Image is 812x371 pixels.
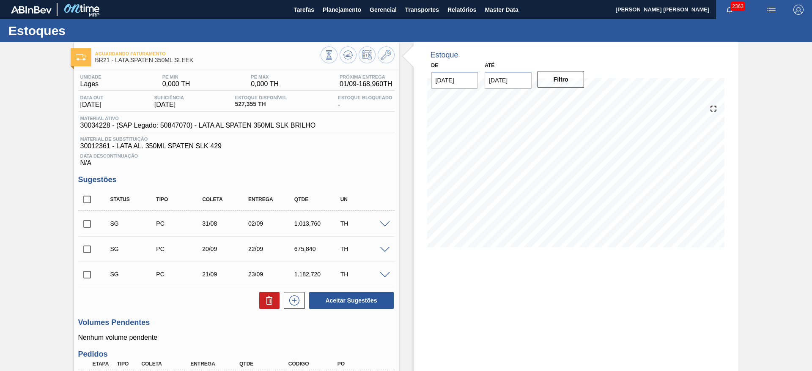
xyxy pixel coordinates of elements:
[108,196,159,202] div: Status
[280,292,305,309] div: Nova sugestão
[80,74,101,79] span: Unidade
[255,292,280,309] div: Excluir Sugestões
[340,80,392,88] span: 01/09 - 168,960 TH
[162,80,190,88] span: 0,000 TH
[246,220,297,227] div: 02/09/2025
[80,95,104,100] span: Data out
[251,80,279,88] span: 0,000 TH
[359,46,376,63] button: Programar Estoque
[162,74,190,79] span: PE MIN
[78,318,395,327] h3: Volumes Pendentes
[405,5,439,15] span: Transportes
[80,80,101,88] span: Lages
[80,142,392,150] span: 30012361 - LATA AL. 350ML SPATEN SLK 429
[78,350,395,359] h3: Pedidos
[431,51,458,60] div: Estoque
[338,95,392,100] span: Estoque Bloqueado
[378,46,395,63] button: Ir ao Master Data / Geral
[108,246,159,252] div: Sugestão Criada
[340,46,357,63] button: Atualizar Gráfico
[321,46,337,63] button: Visão Geral dos Estoques
[447,5,476,15] span: Relatórios
[305,291,395,310] div: Aceitar Sugestões
[154,246,205,252] div: Pedido de Compra
[292,220,343,227] div: 1.013,760
[78,334,395,341] p: Nenhum volume pendente
[95,51,321,56] span: Aguardando Faturamento
[338,196,390,202] div: UN
[139,361,194,367] div: Coleta
[154,196,205,202] div: Tipo
[154,95,184,100] span: Suficiência
[115,361,140,367] div: Tipo
[485,5,518,15] span: Master Data
[335,361,390,367] div: PO
[80,122,316,129] span: 30034228 - (SAP Legado: 50847070) - LATA AL SPATEN 350ML SLK BRILHO
[188,361,243,367] div: Entrega
[154,101,184,109] span: [DATE]
[336,95,394,109] div: -
[251,74,279,79] span: PE MAX
[431,63,439,68] label: De
[11,6,52,14] img: TNhmsLtSVTkK8tSr43FrP2fwEKptu5GPRR3wAAAABJRU5ErkJggg==
[323,5,361,15] span: Planejamento
[154,271,205,278] div: Pedido de Compra
[200,246,251,252] div: 20/09/2025
[78,175,395,184] h3: Sugestões
[338,246,390,252] div: TH
[793,5,804,15] img: Logout
[80,116,316,121] span: Material ativo
[431,72,478,89] input: dd/mm/yyyy
[108,220,159,227] div: Sugestão Criada
[80,136,392,142] span: Material de Substituição
[246,271,297,278] div: 23/09/2025
[338,220,390,227] div: TH
[246,246,297,252] div: 22/09/2025
[309,292,394,309] button: Aceitar Sugestões
[292,246,343,252] div: 675,840
[200,220,251,227] div: 31/08/2025
[338,271,390,278] div: TH
[340,74,392,79] span: Próxima Entrega
[730,2,745,11] span: 2363
[292,271,343,278] div: 1.182,720
[95,57,321,63] span: BR21 - LATA SPATEN 350ML SLEEK
[716,4,743,16] button: Notificações
[235,95,287,100] span: Estoque Disponível
[286,361,341,367] div: Código
[76,54,86,60] img: Ícone
[235,101,287,107] span: 527,355 TH
[108,271,159,278] div: Sugestão Criada
[485,63,494,68] label: Até
[91,361,116,367] div: Etapa
[766,5,776,15] img: userActions
[154,220,205,227] div: Pedido de Compra
[8,26,159,35] h1: Estoques
[80,153,392,158] span: Data Descontinuação
[78,150,395,167] div: N/A
[538,71,584,88] button: Filtro
[292,196,343,202] div: Qtde
[294,5,314,15] span: Tarefas
[485,72,532,89] input: dd/mm/yyyy
[246,196,297,202] div: Entrega
[200,196,251,202] div: Coleta
[80,101,104,109] span: [DATE]
[370,5,397,15] span: Gerencial
[237,361,292,367] div: Qtde
[200,271,251,278] div: 21/09/2025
